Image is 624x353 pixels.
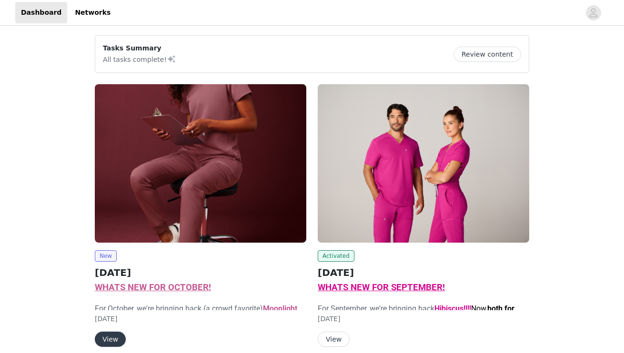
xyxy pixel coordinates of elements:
[95,332,126,347] button: View
[69,2,116,23] a: Networks
[318,304,523,336] span: For September, we're bringing back
[589,5,598,20] div: avatar
[95,304,303,324] span: For October, we're bringing back (a crowd favorite)
[318,250,354,262] span: Activated
[318,282,445,293] span: WHATS NEW FOR SEPTEMBER!
[95,84,306,243] img: Fabletics Scrubs
[318,84,529,243] img: Fabletics Scrubs
[95,282,211,293] span: WHATS NEW FOR OCTOBER!
[95,315,117,323] span: [DATE]
[95,250,117,262] span: New
[318,265,529,280] h2: [DATE]
[318,336,350,343] a: View
[15,2,67,23] a: Dashboard
[434,304,471,313] strong: Hibiscus!!!!
[103,53,176,65] p: All tasks complete!
[95,336,126,343] a: View
[318,315,340,323] span: [DATE]
[453,47,521,62] button: Review content
[318,332,350,347] button: View
[103,43,176,53] p: Tasks Summary
[95,265,306,280] h2: [DATE]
